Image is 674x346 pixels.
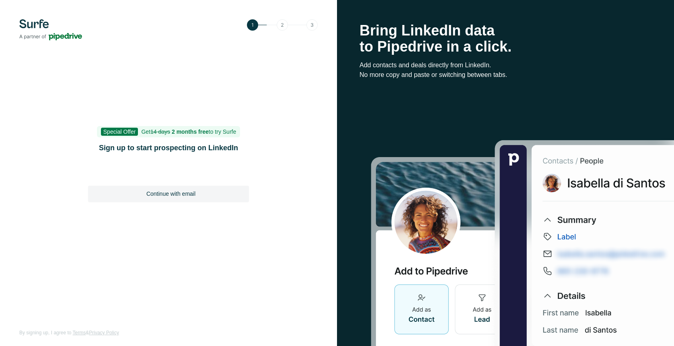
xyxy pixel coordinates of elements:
b: 2 months free [172,128,209,135]
p: Add contacts and deals directly from LinkedIn. [360,60,651,70]
span: & [86,330,89,336]
p: No more copy and paste or switching between tabs. [360,70,651,80]
iframe: Sign in with Google Button [84,164,253,182]
span: Special Offer [101,128,138,136]
h1: Sign up to start prospecting on LinkedIn [88,142,249,153]
h1: Bring LinkedIn data to Pipedrive in a click. [360,23,651,55]
img: Surfe Stock Photo - Selling good vibes [371,139,674,346]
img: Surfe's logo [19,19,82,40]
a: Privacy Policy [89,330,119,336]
span: Continue with email [146,190,195,198]
a: Terms [73,330,86,336]
span: By signing up, I agree to [19,330,71,336]
span: Get to try Surfe [141,128,236,135]
s: 14 days [150,128,170,135]
img: Step 1 [247,19,318,31]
